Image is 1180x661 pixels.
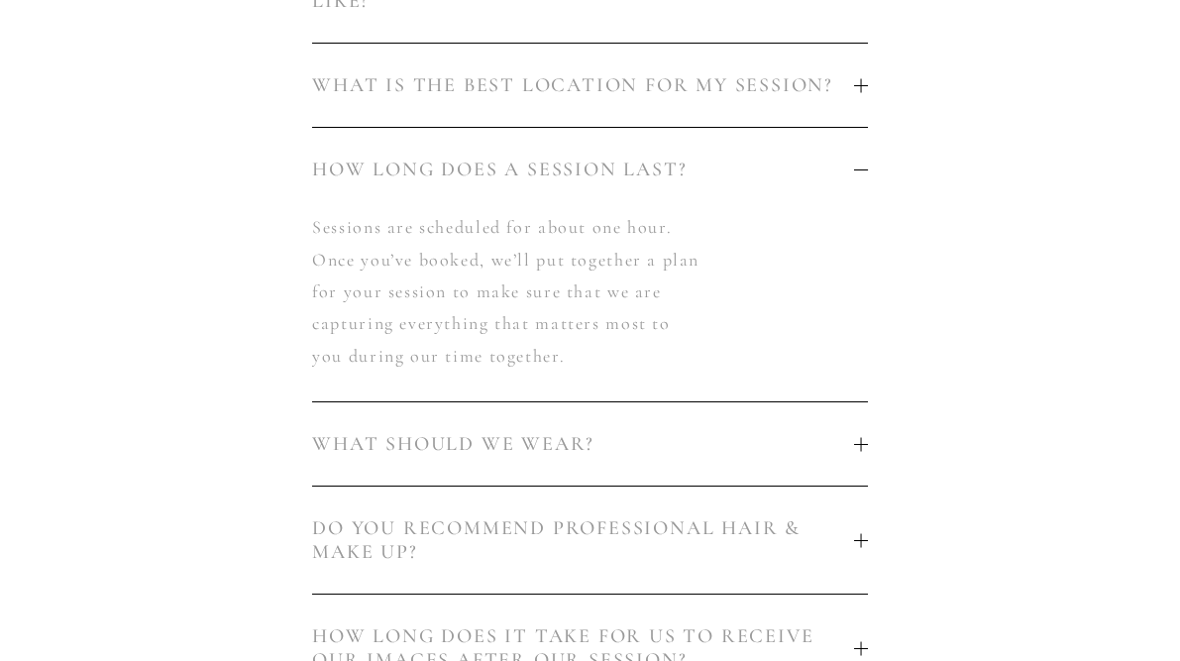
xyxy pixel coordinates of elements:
[312,516,854,564] span: DO YOU RECOMMEND PROFESSIONAL HAIR & MAKE UP?
[312,128,868,211] button: HOW LONG DOES A SESSION LAST?
[312,158,854,181] span: HOW LONG DOES A SESSION LAST?
[312,487,868,594] button: DO YOU RECOMMEND PROFESSIONAL HAIR & MAKE UP?
[312,73,854,97] span: WHAT IS THE BEST LOCATION FOR MY SESSION?
[312,211,868,401] div: HOW LONG DOES A SESSION LAST?
[312,44,868,127] button: WHAT IS THE BEST LOCATION FOR MY SESSION?
[312,211,700,372] p: Sessions are scheduled for about one hour. Once you’ve booked, we’ll put together a plan for your...
[312,402,868,486] button: WHAT SHOULD WE WEAR?
[312,432,854,456] span: WHAT SHOULD WE WEAR?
